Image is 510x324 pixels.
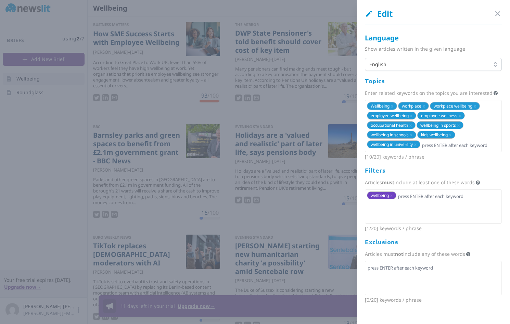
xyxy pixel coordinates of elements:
span: employee wellbeing [371,113,409,119]
div: Show articles written in the given language [365,46,502,52]
span: Filters [365,166,386,174]
span: x [449,132,451,138]
span: Edit [365,8,393,19]
strong: not [395,251,403,257]
span: x [423,103,425,109]
span: Wellbeing [371,103,390,109]
span: workplace [402,103,421,109]
span: wellbeing in sports [420,122,456,128]
span: x [474,103,476,109]
input: press ENTER after each keyword [397,191,499,201]
span: kids wellbeing [421,132,448,138]
span: x [414,141,417,147]
input: press ENTER after each keyword [421,140,499,150]
span: workplace wellbeing [434,103,472,109]
span: Articles must include any of these words [365,251,465,257]
span: x [409,122,412,128]
span: x [457,122,460,128]
strong: must [382,179,394,186]
input: press ENTER after each keyword [367,263,499,273]
span: occupational health [371,122,408,128]
div: [ 0 / 20 ] keywords / phrase [365,295,502,303]
span: Exclusions [365,238,398,246]
span: x [459,113,461,119]
span: x [390,192,393,198]
span: Topics [365,77,385,85]
div: Language [365,33,502,43]
button: English [365,58,502,71]
span: employee wellness [421,113,457,119]
span: x [410,132,412,138]
span: Enter related keywords on the topics you are interested [365,90,493,96]
span: Articles include at least one of these words [365,179,475,186]
span: wellbeing in university [371,141,413,147]
span: wellbeing [371,192,389,198]
span: English [369,61,488,68]
div: [ 1 / 20 ] keywords / phrase [365,224,502,232]
span: x [391,103,393,109]
span: x [410,113,412,119]
div: [ 10 / 20 ] keywords / phrase [365,152,502,160]
span: wellbeing in schools [371,132,409,138]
